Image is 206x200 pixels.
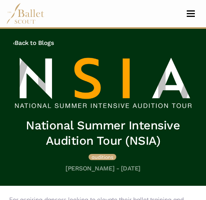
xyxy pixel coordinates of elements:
[89,153,116,160] a: auditions
[13,165,193,173] h5: [PERSON_NAME] - [DATE]
[13,118,193,149] h1: National Summer Intensive Audition Tour (NSIA)
[13,56,193,112] img: header_image.img
[92,154,113,160] span: auditions
[182,10,200,17] button: Toggle navigation
[13,39,54,46] a: ‹Back to Blogs
[13,39,15,46] code: ‹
